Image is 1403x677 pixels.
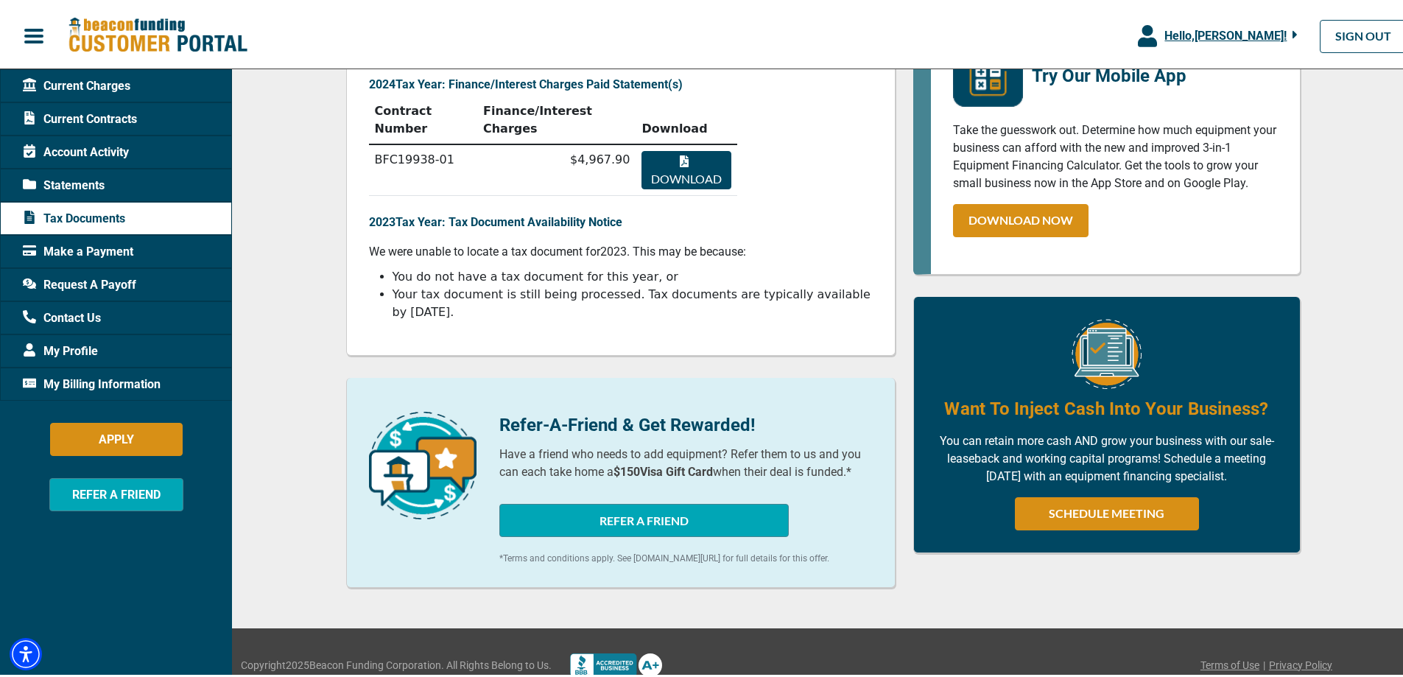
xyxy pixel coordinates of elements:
span: Make a Payment [23,240,133,258]
th: Contract Number [369,94,477,141]
td: BFC19938-01 [369,141,477,193]
li: Your tax document is still being processed. Tax documents are typically available by [DATE]. [393,283,873,318]
p: Have a friend who needs to add equipment? Refer them to us and you can each take home a when thei... [499,443,873,478]
b: $150 Visa Gift Card [613,462,713,476]
p: You can retain more cash AND grow your business with our sale-leaseback and working capital progr... [936,429,1278,483]
h4: Want To Inject Cash Into Your Business? [944,393,1268,418]
p: 2024 Tax Year: Finance/Interest Charges Paid Statement(s) [369,73,873,91]
img: Better Bussines Beareau logo A+ [570,650,662,674]
div: Accessibility Menu [10,635,42,667]
p: *Terms and conditions apply. See [DOMAIN_NAME][URL] for full details for this offer. [499,549,873,562]
p: Take the guesswork out. Determine how much equipment your business can afford with the new and im... [953,119,1278,189]
p: We were unable to locate a tax document for 2023 . This may be because: [369,240,873,258]
span: My Profile [23,340,98,357]
img: Beacon Funding Customer Portal Logo [68,14,247,52]
span: Hello, [PERSON_NAME] ! [1164,26,1287,40]
button: APPLY [50,420,183,453]
li: You do not have a tax document for this year, or [393,265,873,283]
span: | [1263,655,1265,670]
span: Contact Us [23,306,101,324]
a: DOWNLOAD NOW [953,201,1089,234]
a: Terms of Use [1200,655,1259,670]
button: REFER A FRIEND [499,501,789,534]
span: Copyright 2025 Beacon Funding Corporation. All Rights Belong to Us. [241,655,552,670]
span: My Billing Information [23,373,161,390]
a: Privacy Policy [1269,655,1332,670]
img: mobile-app-logo.png [953,33,1023,104]
span: Current Charges [23,74,130,92]
p: 2023 Tax Year: Tax Document Availability Notice [369,211,873,228]
span: Request A Payoff [23,273,136,291]
button: Download [641,148,731,186]
button: REFER A FRIEND [49,475,183,508]
th: Download [636,94,736,141]
span: Current Contracts [23,108,137,125]
p: Refer-A-Friend & Get Rewarded! [499,409,873,435]
img: Equipment Financing Online Image [1072,316,1142,386]
span: Account Activity [23,141,129,158]
span: Tax Documents [23,207,125,225]
img: refer-a-friend-icon.png [369,409,477,516]
a: SCHEDULE MEETING [1015,494,1199,527]
span: Statements [23,174,105,192]
p: Try Our Mobile App [1032,60,1244,86]
td: $4,967.90 [477,141,636,193]
th: Finance/Interest Charges [477,94,636,141]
